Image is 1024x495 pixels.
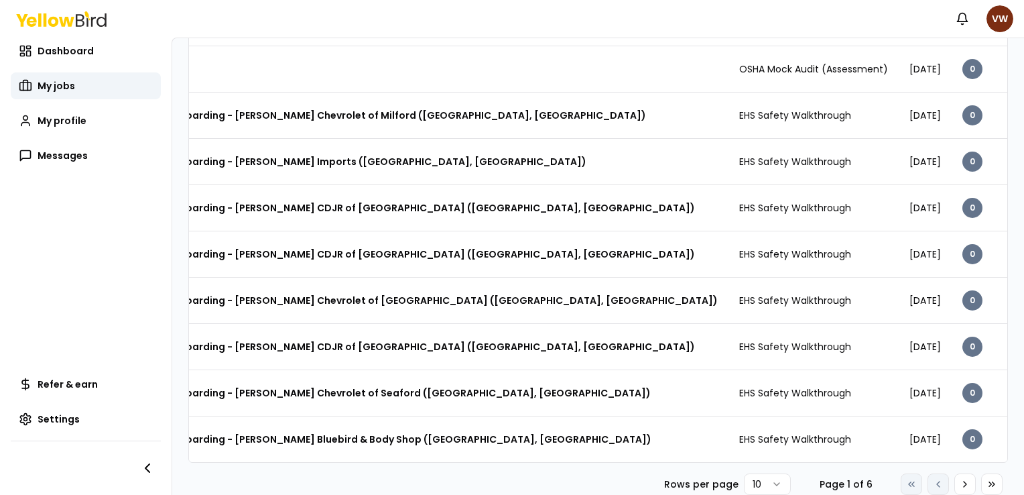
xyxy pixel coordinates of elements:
h3: Dealership Concierge Onboarding - [PERSON_NAME] Bluebird & Body Shop ([GEOGRAPHIC_DATA], [GEOGRAP... [56,427,651,451]
div: 0 [962,244,982,264]
span: Refer & earn [38,378,98,391]
span: [DATE] [909,62,941,76]
a: Dashboard [11,38,161,64]
span: EHS Safety Walkthrough [739,155,851,168]
a: Refer & earn [11,371,161,398]
div: Page 1 of 6 [812,478,879,491]
span: [DATE] [909,109,941,122]
span: EHS Safety Walkthrough [739,201,851,215]
span: EHS Safety Walkthrough [739,433,851,446]
a: Messages [11,142,161,169]
span: Settings [38,412,80,426]
h3: Dealership Concierge Onboarding - [PERSON_NAME] CDJR of [GEOGRAPHIC_DATA] ([GEOGRAPHIC_DATA], [GE... [56,196,695,220]
span: Dashboard [38,44,94,58]
span: [DATE] [909,155,941,168]
div: 0 [962,105,982,125]
span: [DATE] [909,340,941,353]
h3: Dealership Concierge Onboarding - [PERSON_NAME] Imports ([GEOGRAPHIC_DATA], [GEOGRAPHIC_DATA]) [56,150,586,174]
div: 0 [962,429,982,449]
div: 0 [962,290,982,311]
h3: Dealership Concierge Onboarding - [PERSON_NAME] Chevrolet of Milford ([GEOGRAPHIC_DATA], [GEOGRAP... [56,103,646,127]
span: OSHA Mock Audit (Assessment) [739,62,888,76]
a: My jobs [11,72,161,99]
h3: Dealership Concierge Onboarding - [PERSON_NAME] CDJR of [GEOGRAPHIC_DATA] ([GEOGRAPHIC_DATA], [GE... [56,335,695,359]
h3: Dealership Concierge Onboarding - [PERSON_NAME] Chevrolet of [GEOGRAPHIC_DATA] ([GEOGRAPHIC_DATA]... [56,288,718,313]
span: Messages [38,149,88,162]
span: [DATE] [909,386,941,400]
h3: Dealership Concierge Onboarding - [PERSON_NAME] Chevrolet of Seaford ([GEOGRAPHIC_DATA], [GEOGRAP... [56,381,651,405]
span: EHS Safety Walkthrough [739,386,851,400]
span: My jobs [38,79,75,93]
p: Rows per page [664,478,739,491]
div: 0 [962,198,982,218]
span: [DATE] [909,248,941,261]
span: EHS Safety Walkthrough [739,248,851,261]
span: My profile [38,114,86,127]
a: My profile [11,107,161,134]
a: Settings [11,406,161,433]
div: 0 [962,152,982,172]
span: EHS Safety Walkthrough [739,340,851,353]
span: EHS Safety Walkthrough [739,109,851,122]
div: 0 [962,59,982,79]
span: [DATE] [909,201,941,215]
span: [DATE] [909,294,941,307]
span: EHS Safety Walkthrough [739,294,851,307]
h3: Dealership Concierge Onboarding - [PERSON_NAME] CDJR of [GEOGRAPHIC_DATA] ([GEOGRAPHIC_DATA], [GE... [56,242,695,266]
span: [DATE] [909,433,941,446]
div: 0 [962,383,982,403]
span: VW [986,5,1013,32]
div: 0 [962,337,982,357]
